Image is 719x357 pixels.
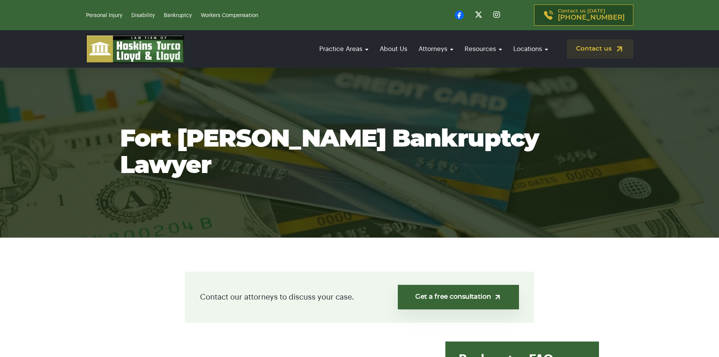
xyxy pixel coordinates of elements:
a: Disability [131,13,155,18]
a: Get a free consultation [398,285,519,309]
a: Attorneys [415,38,457,60]
a: Contact us [567,39,633,59]
a: About Us [376,38,411,60]
a: Bankruptcy [164,13,192,18]
img: logo [86,35,184,63]
img: arrow-up-right-light.svg [494,293,502,301]
a: Workers Compensation [201,13,258,18]
span: [PHONE_NUMBER] [558,14,625,22]
a: Locations [510,38,552,60]
a: Practice Areas [316,38,372,60]
h1: Fort [PERSON_NAME] Bankruptcy Lawyer [120,126,599,179]
p: Contact us [DATE] [558,9,625,22]
a: Personal Injury [86,13,122,18]
div: Contact our attorneys to discuss your case. [185,272,534,323]
a: Contact us [DATE][PHONE_NUMBER] [534,5,633,26]
a: Resources [461,38,506,60]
